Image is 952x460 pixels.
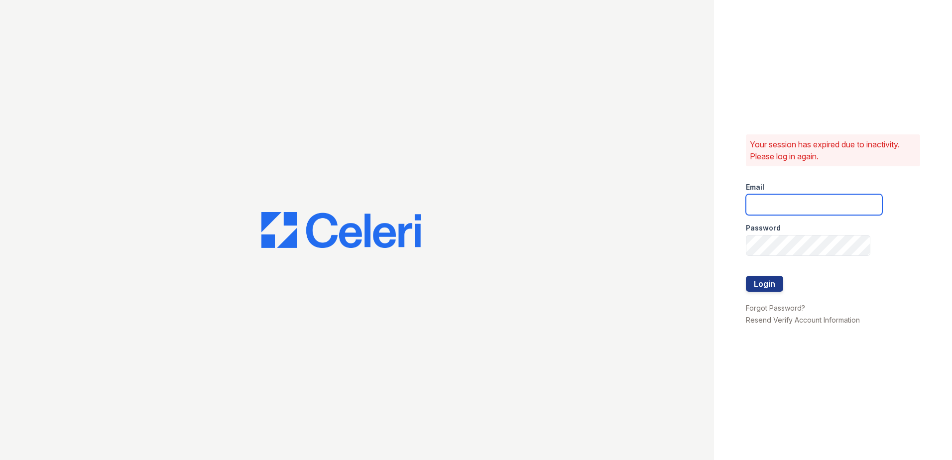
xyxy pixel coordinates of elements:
a: Forgot Password? [746,304,805,312]
label: Email [746,182,764,192]
a: Resend Verify Account Information [746,316,860,324]
button: Login [746,276,783,292]
label: Password [746,223,781,233]
p: Your session has expired due to inactivity. Please log in again. [750,138,916,162]
img: CE_Logo_Blue-a8612792a0a2168367f1c8372b55b34899dd931a85d93a1a3d3e32e68fde9ad4.png [261,212,421,248]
